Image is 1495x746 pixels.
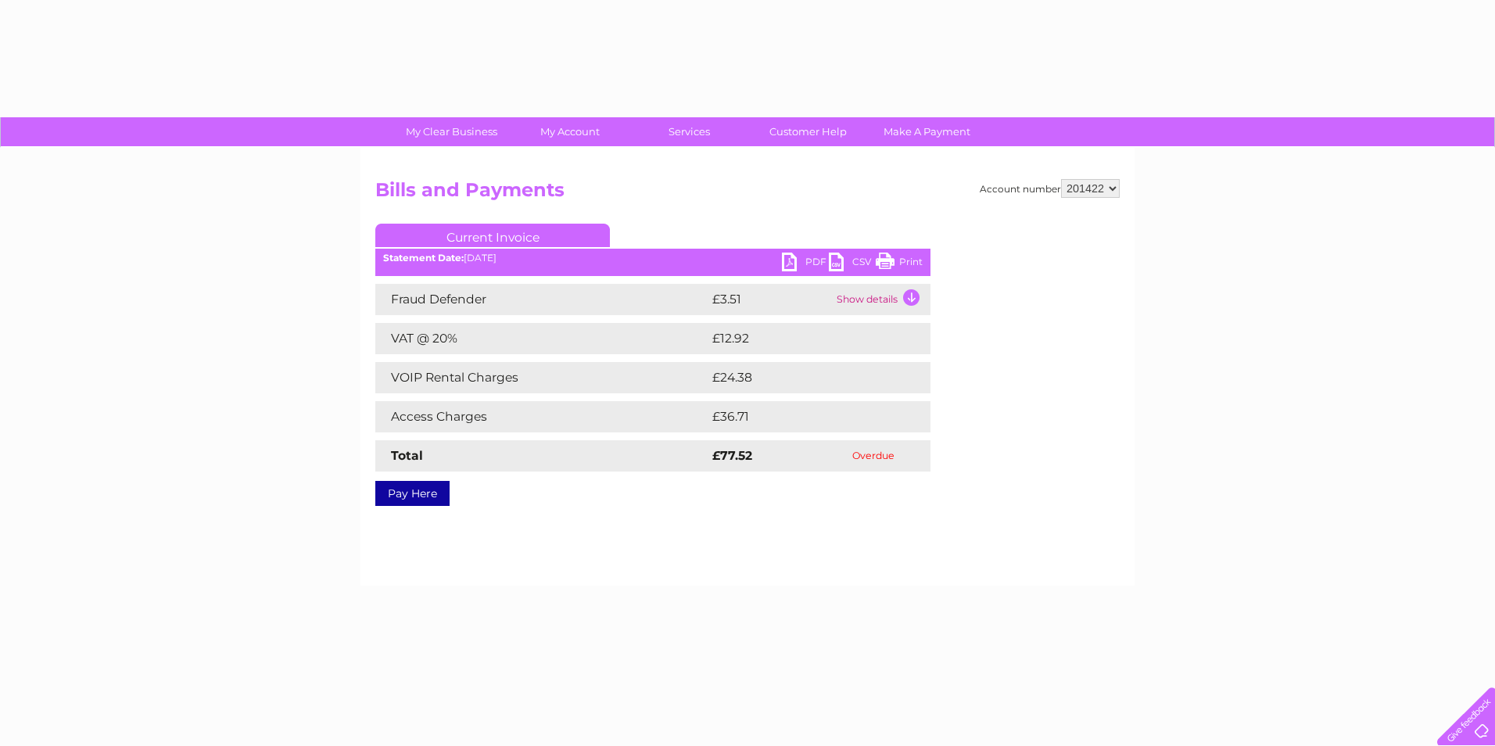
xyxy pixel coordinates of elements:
[375,179,1120,209] h2: Bills and Payments
[375,323,708,354] td: VAT @ 20%
[708,362,899,393] td: £24.38
[829,253,876,275] a: CSV
[708,401,898,432] td: £36.71
[708,284,833,315] td: £3.51
[375,224,610,247] a: Current Invoice
[625,117,754,146] a: Services
[375,253,930,264] div: [DATE]
[876,253,923,275] a: Print
[375,362,708,393] td: VOIP Rental Charges
[833,284,930,315] td: Show details
[375,401,708,432] td: Access Charges
[712,448,752,463] strong: £77.52
[387,117,516,146] a: My Clear Business
[980,179,1120,198] div: Account number
[506,117,635,146] a: My Account
[817,440,930,472] td: Overdue
[375,481,450,506] a: Pay Here
[782,253,829,275] a: PDF
[744,117,873,146] a: Customer Help
[391,448,423,463] strong: Total
[375,284,708,315] td: Fraud Defender
[708,323,898,354] td: £12.92
[383,252,464,264] b: Statement Date:
[862,117,991,146] a: Make A Payment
